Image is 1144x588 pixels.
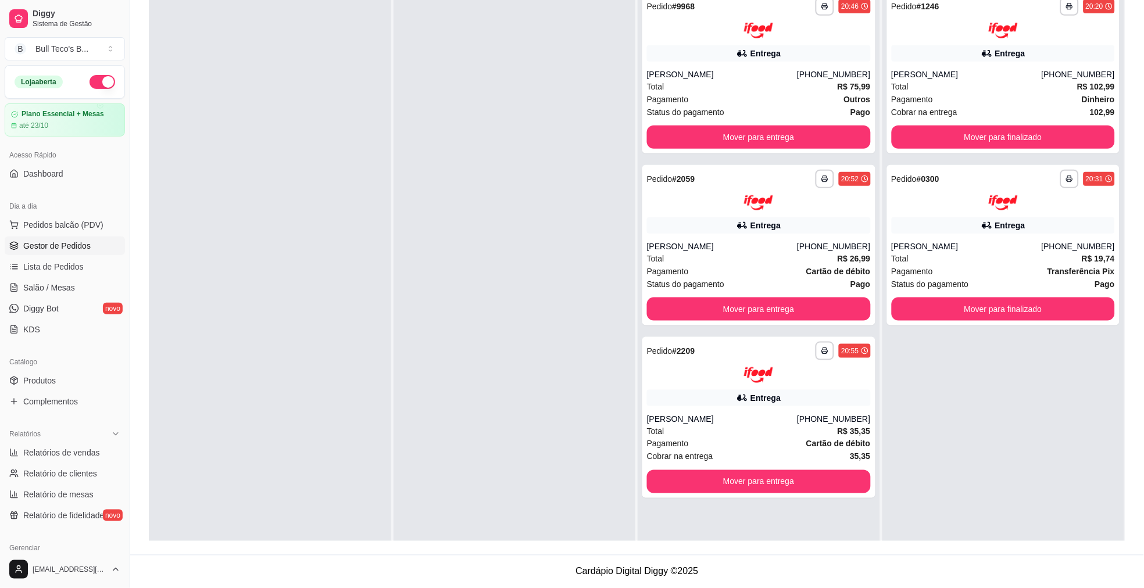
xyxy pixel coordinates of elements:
a: Salão / Mesas [5,278,125,297]
strong: 102,99 [1090,107,1115,117]
span: Pedidos balcão (PDV) [23,219,103,231]
div: [PHONE_NUMBER] [797,413,870,425]
button: Mover para finalizado [892,126,1116,149]
span: Diggy [33,9,120,19]
span: Sistema de Gestão [33,19,120,28]
div: [PHONE_NUMBER] [1042,241,1115,252]
img: ifood [744,23,773,38]
span: Cobrar na entrega [892,106,958,119]
div: [PERSON_NAME] [892,69,1042,80]
strong: R$ 35,35 [838,426,871,436]
div: Catálogo [5,353,125,371]
strong: # 2059 [673,174,695,184]
div: [PERSON_NAME] [647,241,797,252]
div: Entrega [995,48,1025,59]
span: Total [647,252,664,265]
span: Status do pagamento [892,278,969,291]
button: Mover para entrega [647,297,871,321]
button: [EMAIL_ADDRESS][DOMAIN_NAME] [5,555,125,583]
article: até 23/10 [19,121,48,130]
div: Entrega [750,48,781,59]
strong: R$ 75,99 [838,82,871,91]
strong: Transferência Pix [1048,267,1115,276]
div: Entrega [995,220,1025,231]
a: Relatórios de vendas [5,443,125,462]
article: Plano Essencial + Mesas [22,110,104,119]
span: Pedido [647,2,673,11]
button: Mover para finalizado [892,297,1116,321]
strong: Cartão de débito [806,267,870,276]
span: Status do pagamento [647,106,724,119]
span: Relatórios de vendas [23,447,100,458]
strong: Dinheiro [1082,95,1115,104]
a: Complementos [5,392,125,411]
a: Relatório de mesas [5,485,125,504]
img: ifood [744,195,773,211]
strong: Cartão de débito [806,439,870,449]
div: 20:52 [841,174,859,184]
strong: R$ 26,99 [838,254,871,263]
button: Mover para entrega [647,126,871,149]
div: [PERSON_NAME] [647,413,797,425]
span: Gestor de Pedidos [23,240,91,252]
strong: # 1246 [917,2,939,11]
span: Pagamento [647,438,689,450]
strong: R$ 19,74 [1082,254,1115,263]
span: Pedido [892,174,917,184]
strong: R$ 102,99 [1077,82,1115,91]
img: ifood [989,195,1018,211]
strong: Outros [844,95,871,104]
span: Pedido [892,2,917,11]
div: 20:46 [841,2,859,11]
span: Salão / Mesas [23,282,75,293]
div: Acesso Rápido [5,146,125,164]
div: [PHONE_NUMBER] [1042,69,1115,80]
img: ifood [744,367,773,383]
span: Pedido [647,346,673,356]
div: Dia a dia [5,197,125,216]
a: Relatório de fidelidadenovo [5,506,125,525]
span: Total [647,80,664,93]
span: Pagamento [647,265,689,278]
strong: Pago [850,279,870,289]
strong: # 9968 [673,2,695,11]
a: Diggy Botnovo [5,299,125,318]
span: Total [647,425,664,438]
a: KDS [5,320,125,339]
span: Produtos [23,375,56,386]
a: Plano Essencial + Mesasaté 23/10 [5,103,125,137]
span: Relatório de mesas [23,489,94,500]
div: Entrega [750,392,781,404]
div: [PHONE_NUMBER] [797,69,870,80]
button: Pedidos balcão (PDV) [5,216,125,234]
div: [PERSON_NAME] [892,241,1042,252]
a: Dashboard [5,164,125,183]
div: 20:31 [1086,174,1103,184]
a: Produtos [5,371,125,390]
span: Relatório de fidelidade [23,510,104,521]
span: Dashboard [23,168,63,180]
button: Alterar Status [90,75,115,89]
a: Relatório de clientes [5,464,125,483]
footer: Cardápio Digital Diggy © 2025 [130,555,1144,588]
span: Pagamento [892,265,934,278]
strong: # 0300 [917,174,939,184]
button: Select a team [5,37,125,60]
a: Gestor de Pedidos [5,236,125,255]
span: Relatório de clientes [23,468,97,479]
span: Pedido [647,174,673,184]
span: [EMAIL_ADDRESS][DOMAIN_NAME] [33,565,106,574]
span: Cobrar na entrega [647,450,713,463]
div: Loja aberta [15,76,63,88]
div: Entrega [750,220,781,231]
a: DiggySistema de Gestão [5,5,125,33]
strong: # 2209 [673,346,695,356]
strong: Pago [1095,279,1115,289]
div: [PERSON_NAME] [647,69,797,80]
span: Status do pagamento [647,278,724,291]
strong: Pago [850,107,870,117]
strong: 35,35 [850,452,870,461]
button: Mover para entrega [647,470,871,493]
div: 20:20 [1086,2,1103,11]
span: Relatórios [9,429,41,439]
